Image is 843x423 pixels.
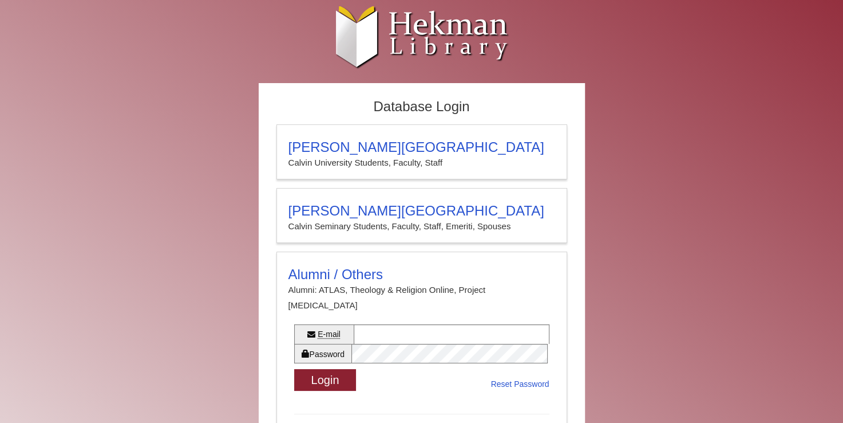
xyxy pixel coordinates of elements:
[276,124,567,179] a: [PERSON_NAME][GEOGRAPHIC_DATA]Calvin University Students, Faculty, Staff
[288,267,555,283] h3: Alumni / Others
[288,155,555,170] p: Calvin University Students, Faculty, Staff
[288,219,555,234] p: Calvin Seminary Students, Faculty, Staff, Emeriti, Spouses
[288,139,555,155] h3: [PERSON_NAME][GEOGRAPHIC_DATA]
[288,283,555,313] p: Alumni: ATLAS, Theology & Religion Online, Project [MEDICAL_DATA]
[271,95,573,119] h2: Database Login
[318,330,341,339] abbr: E-mail or username
[491,377,549,391] a: Reset Password
[288,203,555,219] h3: [PERSON_NAME][GEOGRAPHIC_DATA]
[294,344,351,363] label: Password
[276,188,567,243] a: [PERSON_NAME][GEOGRAPHIC_DATA]Calvin Seminary Students, Faculty, Staff, Emeriti, Spouses
[288,267,555,313] summary: Alumni / OthersAlumni: ATLAS, Theology & Religion Online, Project [MEDICAL_DATA]
[294,369,357,391] button: Login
